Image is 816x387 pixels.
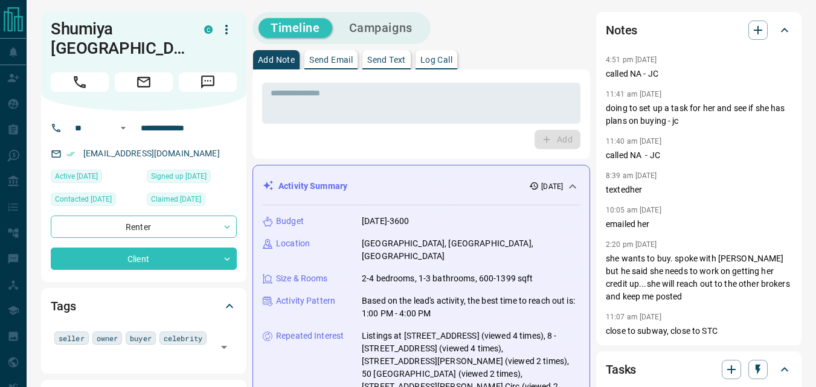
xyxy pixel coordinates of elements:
[278,180,347,193] p: Activity Summary
[51,170,141,187] div: Wed Apr 02 2025
[51,248,237,270] div: Client
[263,175,580,197] div: Activity Summary[DATE]
[259,18,332,38] button: Timeline
[115,72,173,92] span: Email
[276,295,335,307] p: Activity Pattern
[362,295,580,320] p: Based on the lead's activity, the best time to reach out is: 1:00 PM - 4:00 PM
[147,170,237,187] div: Tue Jan 01 2019
[606,90,661,98] p: 11:41 am [DATE]
[276,272,328,285] p: Size & Rooms
[606,218,792,231] p: emailed her
[147,193,237,209] div: Thu Aug 24 2023
[362,237,580,263] p: [GEOGRAPHIC_DATA], [GEOGRAPHIC_DATA], [GEOGRAPHIC_DATA]
[59,332,85,344] span: seller
[606,56,657,64] p: 4:51 pm [DATE]
[606,355,792,384] div: Tasks
[367,56,406,64] p: Send Text
[420,56,452,64] p: Log Call
[55,170,98,182] span: Active [DATE]
[97,332,118,344] span: owner
[606,240,657,249] p: 2:20 pm [DATE]
[51,193,141,209] div: Wed Oct 25 2023
[606,325,792,337] p: close to subway, close to STC
[164,332,202,344] span: celebrity
[276,330,344,342] p: Repeated Interest
[51,72,109,92] span: Call
[337,18,425,38] button: Campaigns
[606,206,661,214] p: 10:05 am [DATE]
[204,25,213,34] div: condos.ca
[116,121,130,135] button: Open
[606,313,661,321] p: 11:07 am [DATE]
[541,181,563,192] p: [DATE]
[309,56,353,64] p: Send Email
[606,360,636,379] h2: Tasks
[55,193,112,205] span: Contacted [DATE]
[51,19,186,58] h1: Shumiya [GEOGRAPHIC_DATA]
[606,21,637,40] h2: Notes
[276,237,310,250] p: Location
[606,137,661,146] p: 11:40 am [DATE]
[258,56,295,64] p: Add Note
[606,102,792,127] p: doing to set up a task for her and see if she has plans on buying - jc
[276,215,304,228] p: Budget
[362,272,533,285] p: 2-4 bedrooms, 1-3 bathrooms, 600-1399 sqft
[606,171,657,180] p: 8:39 am [DATE]
[362,215,409,228] p: [DATE]-3600
[151,170,207,182] span: Signed up [DATE]
[151,193,201,205] span: Claimed [DATE]
[606,16,792,45] div: Notes
[130,332,152,344] span: buyer
[606,149,792,162] p: called NA - JC
[606,68,792,80] p: called NA - JC
[83,149,220,158] a: [EMAIL_ADDRESS][DOMAIN_NAME]
[66,150,75,158] svg: Email Verified
[216,339,233,356] button: Open
[51,296,75,316] h2: Tags
[51,292,237,321] div: Tags
[606,184,792,196] p: textedher
[606,252,792,303] p: she wants to buy. spoke with [PERSON_NAME] but he said she needs to work on getting her credit up...
[51,216,237,238] div: Renter
[179,72,237,92] span: Message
